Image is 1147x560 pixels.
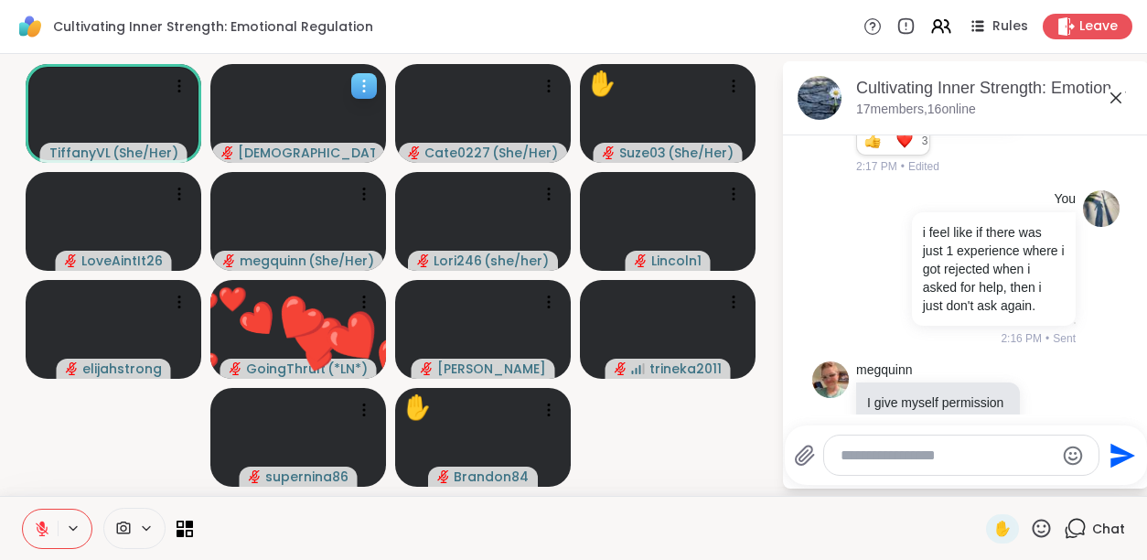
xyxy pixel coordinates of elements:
button: Reactions: love [895,133,914,147]
span: audio-muted [249,470,262,483]
img: Cultivating Inner Strength: Emotional Regulation, Sep 09 [798,76,841,120]
button: ❤️ [242,265,354,377]
span: ✋ [993,518,1012,540]
span: GoingThruIt [246,360,326,378]
span: Lori246 [434,252,482,270]
span: audio-muted [437,470,450,483]
span: audio-muted [223,254,236,267]
span: audio-muted [65,254,78,267]
textarea: Type your message [841,447,1054,465]
div: Reaction list [857,125,922,155]
span: elijahstrong [82,360,162,378]
span: Brandon84 [454,468,529,486]
img: https://sharewell-space-live.sfo3.digitaloceanspaces.com/user-generated/a42a35b4-1525-4922-a28c-9... [1083,190,1120,227]
span: audio-muted [66,362,79,375]
span: ( She/Her ) [308,252,374,270]
span: Suze03 [619,144,666,162]
span: ( She/Her ) [668,144,734,162]
img: ShareWell Logomark [15,11,46,42]
span: 2:17 PM [856,158,897,175]
span: audio-muted [417,254,430,267]
p: 17 members, 16 online [856,101,976,119]
p: I give myself permission to ask for help when I need it, or even BEFORE I need it. [867,393,1009,467]
button: ❤️ [294,278,418,403]
span: 2:16 PM [1001,330,1042,347]
div: ❤️ [218,282,247,318]
img: https://sharewell-space-live.sfo3.digitaloceanspaces.com/user-generated/f9fcecc2-c3b3-44ac-9c53-8... [812,361,849,398]
span: Cultivating Inner Strength: Emotional Regulation [53,17,373,36]
span: audio-muted [635,254,648,267]
span: supernina86 [265,468,348,486]
span: audio-muted [615,362,627,375]
span: Cate0227 [424,144,490,162]
span: audio-muted [603,146,616,159]
div: ✋ [402,390,432,425]
span: ( She/Her ) [492,144,558,162]
span: Lincoln1 [651,252,702,270]
span: megquinn [240,252,306,270]
span: Sent [1053,330,1076,347]
span: [PERSON_NAME] [437,360,546,378]
span: audio-muted [421,362,434,375]
span: ( She/Her ) [113,144,178,162]
span: audio-muted [408,146,421,159]
a: megquinn [856,361,913,380]
span: Chat [1092,520,1125,538]
span: Leave [1079,17,1118,36]
span: audio-muted [230,362,242,375]
span: trineka2011 [649,360,722,378]
button: Emoji picker [1062,445,1084,467]
div: ✋ [587,66,616,102]
button: Reactions: like [863,133,882,147]
span: Rules [992,17,1028,36]
span: TiffanyVL [49,144,111,162]
span: 3 [922,133,930,149]
p: i feel like if there was just 1 experience where i got rejected when i asked for help, then i jus... [923,223,1065,315]
span: • [1045,330,1049,347]
span: Edited [908,158,939,175]
span: audio-muted [221,146,234,159]
h4: You [1054,190,1076,209]
span: ( she/her ) [484,252,549,270]
span: • [901,158,905,175]
button: Send [1099,435,1141,476]
span: [DEMOGRAPHIC_DATA] [238,144,375,162]
span: LoveAintIt26 [81,252,163,270]
div: Cultivating Inner Strength: Emotional Regulation, [DATE] [856,77,1134,100]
